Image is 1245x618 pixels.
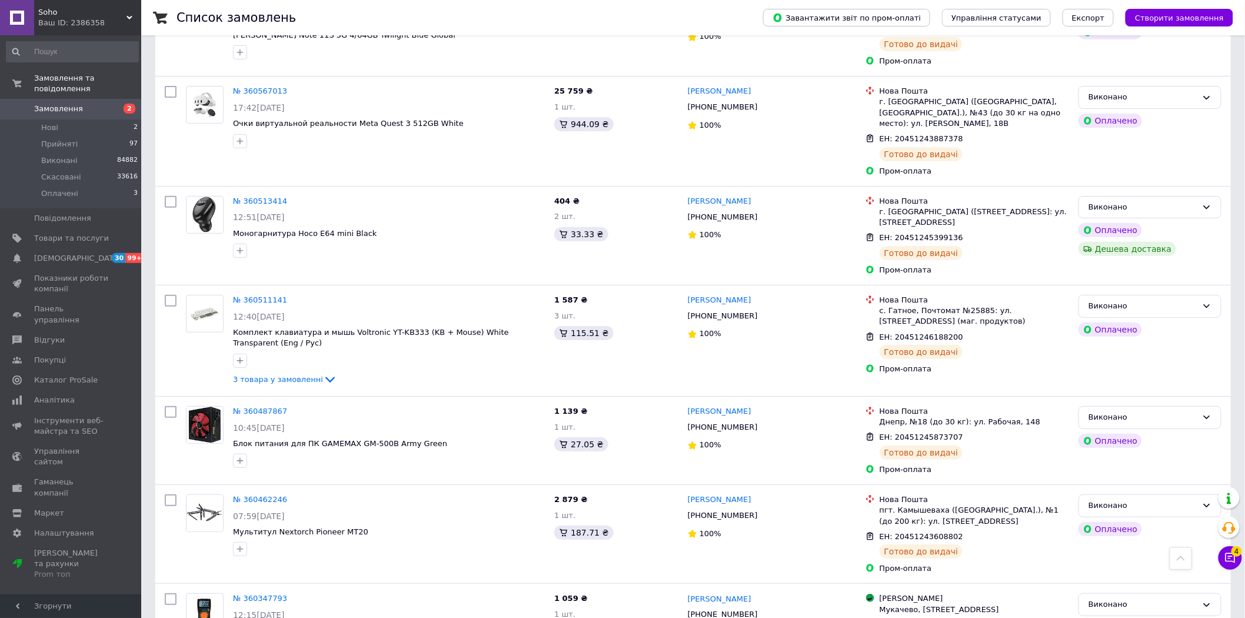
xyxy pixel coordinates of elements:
div: г. [GEOGRAPHIC_DATA] ([GEOGRAPHIC_DATA], [GEOGRAPHIC_DATA].), №43 (до 30 кг на одно место): ул. [... [880,97,1069,129]
span: 100% [700,121,721,129]
span: 100% [700,32,721,41]
span: ЕН: 20451246188200 [880,333,963,341]
a: № 360511141 [233,295,287,304]
span: 100% [700,440,721,449]
span: Відгуки [34,335,65,345]
button: Управління статусами [942,9,1051,26]
a: Очки виртуальной реальности Meta Quest 3 512GB White [233,119,464,128]
span: ЕН: 20451243887378 [880,134,963,143]
span: Управління сайтом [34,446,109,467]
div: Оплачено [1078,114,1142,128]
div: [PERSON_NAME] [880,593,1069,604]
a: [PERSON_NAME] [688,196,751,207]
div: Пром-оплата [880,265,1069,275]
span: Виконані [41,155,78,166]
span: [PERSON_NAME] та рахунки [34,548,109,580]
span: Управління статусами [951,14,1041,22]
div: Нова Пошта [880,196,1069,207]
a: [PERSON_NAME] Note 11S 5G 4/64GB Twilight Blue Global [233,31,455,39]
div: Виконано [1088,411,1197,424]
a: Фото товару [186,295,224,333]
div: Мукачево, [STREET_ADDRESS] [880,604,1069,615]
a: [PERSON_NAME] [688,295,751,306]
div: Готово до видачі [880,345,963,359]
div: 187.71 ₴ [554,526,613,540]
span: 30 [112,253,125,263]
span: 3 [134,188,138,199]
span: 33616 [117,172,138,182]
div: 944.09 ₴ [554,117,613,131]
span: Панель управління [34,304,109,325]
span: Повідомлення [34,213,91,224]
span: Прийняті [41,139,78,149]
a: № 360567013 [233,87,287,95]
span: [PHONE_NUMBER] [688,511,758,520]
a: Фото товару [186,196,224,234]
span: 1 шт. [554,511,575,520]
img: Фото товару [187,197,223,233]
span: 10:45[DATE] [233,423,285,433]
span: 2 [134,122,138,133]
span: Аналітика [34,395,75,406]
div: с. Гатное, Почтомат №25885: ул. [STREET_ADDRESS] (маг. продуктов) [880,305,1069,327]
span: 1 587 ₴ [554,295,587,304]
span: [PHONE_NUMBER] [688,212,758,221]
span: [PHONE_NUMBER] [688,311,758,320]
span: Створити замовлення [1135,14,1224,22]
div: Днепр, №18 (до 30 кг): ул. Рабочая, 148 [880,417,1069,427]
div: Дешева доставка [1078,242,1176,256]
div: Нова Пошта [880,295,1069,305]
span: Показники роботи компанії [34,273,109,294]
div: Готово до видачі [880,37,963,51]
span: 1 шт. [554,423,575,431]
a: Моногарнитура Hoco E64 mini Black [233,229,377,238]
a: № 360347793 [233,594,287,603]
span: ЕН: 20451245873707 [880,433,963,441]
a: № 360462246 [233,495,287,504]
span: [PHONE_NUMBER] [688,102,758,111]
span: 4 [1231,546,1242,557]
a: Фото товару [186,494,224,532]
span: 100% [700,529,721,538]
div: Готово до видачі [880,446,963,460]
img: Фото товару [187,407,223,443]
span: 25 759 ₴ [554,87,592,95]
span: 100% [700,230,721,239]
a: Фото товару [186,86,224,124]
span: Гаманець компанії [34,477,109,498]
a: Комплект клавиатура и мышь Voltronic YT-KB333 (KB + Mouse) White Transparent (Eng / Pyc) [233,328,509,348]
span: [DEMOGRAPHIC_DATA] [34,253,121,264]
span: 12:40[DATE] [233,312,285,321]
span: 17:42[DATE] [233,103,285,112]
span: Мультитул Nextorch Pioneer MT20 [233,527,368,536]
span: 2 879 ₴ [554,495,587,504]
div: 27.05 ₴ [554,437,608,451]
h1: Список замовлень [177,11,296,25]
span: Інструменти веб-майстра та SEO [34,416,109,437]
span: 404 ₴ [554,197,580,205]
div: Пром-оплата [880,166,1069,177]
span: ЕН: 20451243608802 [880,532,963,541]
img: Фото товару [187,92,223,118]
span: 3 шт. [554,311,575,320]
span: [PHONE_NUMBER] [688,423,758,431]
div: Нова Пошта [880,406,1069,417]
span: 84882 [117,155,138,166]
div: Оплачено [1078,434,1142,448]
div: Prom топ [34,569,109,580]
div: Готово до видачі [880,544,963,559]
span: 1 139 ₴ [554,407,587,416]
span: 07:59[DATE] [233,511,285,521]
input: Пошук [6,41,139,62]
div: Виконано [1088,300,1197,313]
div: 115.51 ₴ [554,326,613,340]
span: Покупці [34,355,66,366]
span: 97 [129,139,138,149]
span: 100% [700,329,721,338]
button: Створити замовлення [1126,9,1233,26]
span: Замовлення [34,104,83,114]
div: Пром-оплата [880,464,1069,475]
button: Експорт [1063,9,1114,26]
